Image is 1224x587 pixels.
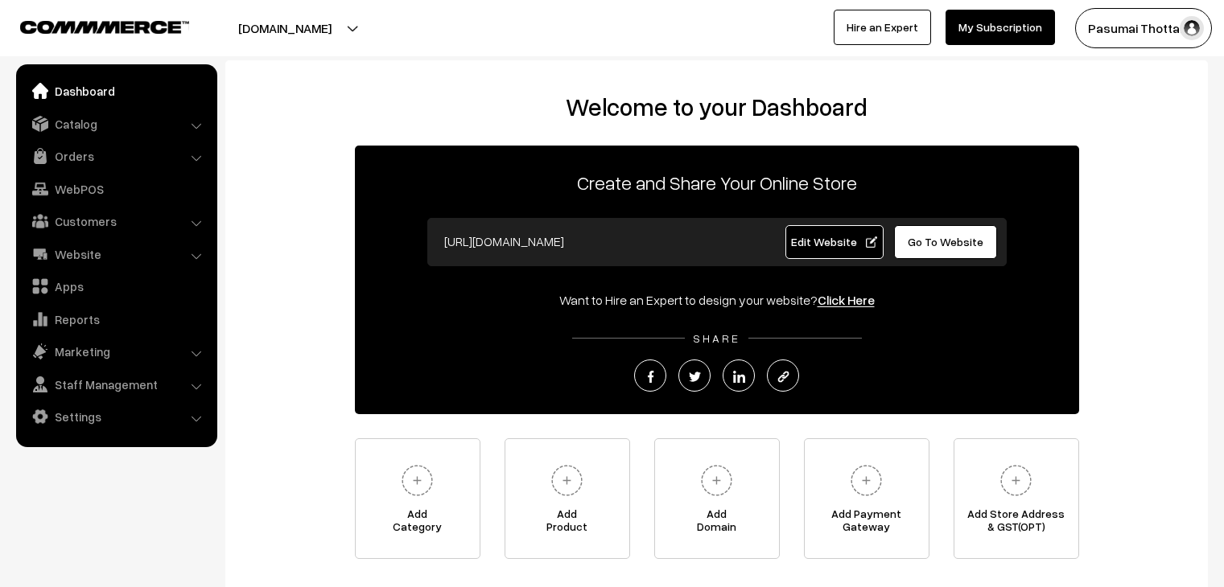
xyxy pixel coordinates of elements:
a: Staff Management [20,370,212,399]
a: Reports [20,305,212,334]
img: plus.svg [994,458,1038,503]
span: SHARE [685,331,748,345]
a: COMMMERCE [20,16,161,35]
div: Want to Hire an Expert to design your website? [355,290,1079,310]
a: Settings [20,402,212,431]
a: Go To Website [894,225,998,259]
span: Add Domain [655,507,779,540]
h2: Welcome to your Dashboard [241,92,1192,121]
a: My Subscription [946,10,1055,45]
a: Customers [20,207,212,236]
span: Add Product [505,507,629,540]
img: plus.svg [545,458,589,503]
img: plus.svg [844,458,888,503]
img: user [1180,16,1204,40]
img: plus.svg [694,458,739,503]
span: Edit Website [791,235,877,248]
a: Catalog [20,109,212,138]
a: Dashboard [20,76,212,105]
a: Hire an Expert [834,10,931,45]
a: AddProduct [505,438,630,559]
p: Create and Share Your Online Store [355,168,1079,197]
a: Add PaymentGateway [804,438,929,559]
span: Go To Website [908,235,983,248]
img: plus.svg [395,458,439,503]
a: Add Store Address& GST(OPT) [954,438,1079,559]
button: Pasumai Thotta… [1075,8,1212,48]
img: COMMMERCE [20,21,189,33]
a: Apps [20,272,212,301]
a: Edit Website [785,225,884,259]
span: Add Payment Gateway [805,507,929,540]
span: Add Store Address & GST(OPT) [954,507,1078,540]
a: WebPOS [20,174,212,203]
a: AddCategory [355,438,480,559]
a: Website [20,240,212,269]
a: Orders [20,142,212,170]
a: AddDomain [654,438,780,559]
a: Click Here [818,292,875,308]
span: Add Category [356,507,480,540]
button: [DOMAIN_NAME] [182,8,388,48]
a: Marketing [20,337,212,366]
